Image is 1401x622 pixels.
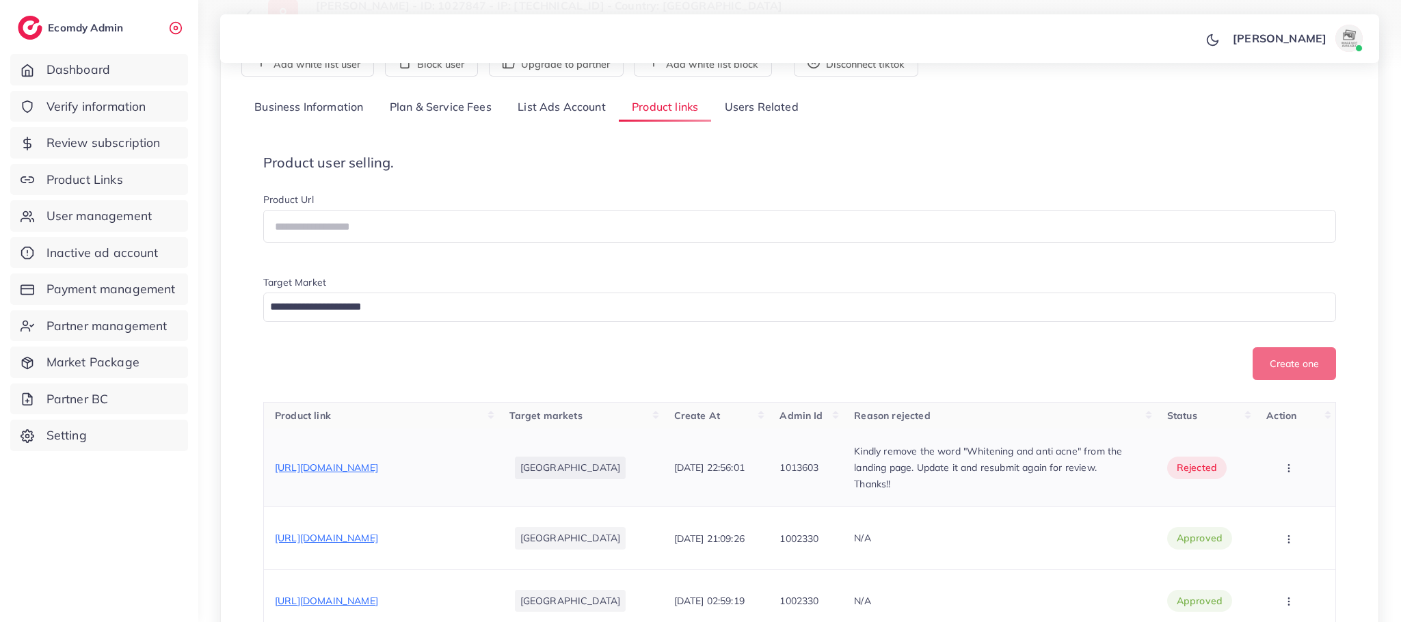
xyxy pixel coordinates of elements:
a: Product Links [10,164,188,195]
h4: Product user selling. [263,154,1336,171]
a: Inactive ad account [10,237,188,269]
button: Disconnect tiktok [794,48,918,77]
li: [GEOGRAPHIC_DATA] [515,457,626,478]
span: [URL][DOMAIN_NAME] [275,532,378,544]
span: Dashboard [46,61,110,79]
span: Payment management [46,280,176,298]
p: 1013603 [779,459,818,476]
a: logoEcomdy Admin [18,16,126,40]
img: logo [18,16,42,40]
a: User management [10,200,188,232]
span: Create At [674,409,720,422]
span: [URL][DOMAIN_NAME] [275,595,378,607]
div: Search for option [263,293,1336,322]
a: Product links [619,93,711,122]
a: Plan & Service Fees [377,93,505,122]
button: Add white list block [634,48,772,77]
a: Review subscription [10,127,188,159]
span: Inactive ad account [46,244,159,262]
a: Partner BC [10,383,188,415]
button: Create one [1253,347,1336,380]
li: [GEOGRAPHIC_DATA] [515,527,626,549]
span: Review subscription [46,134,161,152]
p: [DATE] 21:09:26 [674,530,745,547]
a: Dashboard [10,54,188,85]
a: Market Package [10,347,188,378]
span: Status [1167,409,1197,422]
a: List Ads Account [505,93,619,122]
span: approved [1177,531,1223,545]
span: Target markets [509,409,583,422]
input: Search for option [265,297,1318,318]
p: 1002330 [779,530,818,547]
button: Block user [385,48,478,77]
span: User management [46,207,152,225]
p: [DATE] 02:59:19 [674,593,745,609]
span: Product Links [46,171,123,189]
a: [PERSON_NAME]avatar [1225,25,1368,52]
p: [DATE] 22:56:01 [674,459,745,476]
span: Market Package [46,353,139,371]
span: Reason rejected [854,409,930,422]
span: N/A [854,532,870,544]
a: Setting [10,420,188,451]
button: Upgrade to partner [489,48,624,77]
span: Admin Id [779,409,823,422]
p: Kindly remove the word "Whitening and anti acne" from the landing page. Update it and resubmit ag... [854,443,1145,476]
label: Product Url [263,193,314,206]
span: Product link [275,409,331,422]
span: [URL][DOMAIN_NAME] [275,461,378,474]
a: Partner management [10,310,188,342]
a: Payment management [10,273,188,305]
button: Add white list user [241,48,374,77]
p: Thanks!! [854,476,1145,492]
p: [PERSON_NAME] [1233,30,1326,46]
span: rejected [1177,461,1217,474]
a: Business Information [241,93,377,122]
li: [GEOGRAPHIC_DATA] [515,590,626,612]
h2: Ecomdy Admin [48,21,126,34]
span: Verify information [46,98,146,116]
span: approved [1177,594,1223,608]
span: Partner BC [46,390,109,408]
span: Partner management [46,317,168,335]
span: N/A [854,595,870,607]
p: 1002330 [779,593,818,609]
img: avatar [1335,25,1363,52]
span: Action [1266,409,1296,422]
span: Setting [46,427,87,444]
a: Verify information [10,91,188,122]
a: Users Related [711,93,811,122]
label: Target Market [263,275,326,289]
